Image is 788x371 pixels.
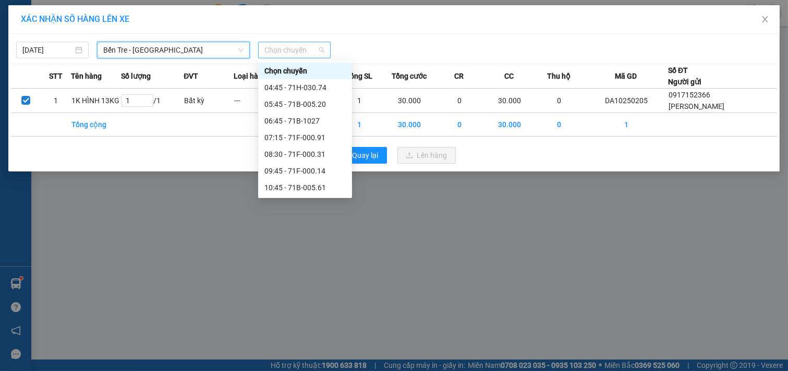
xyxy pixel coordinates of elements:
[484,89,535,113] td: 30.000
[334,113,384,137] td: 1
[384,113,434,137] td: 30.000
[334,89,384,113] td: 1
[264,115,346,127] div: 06:45 - 71B-1027
[584,113,668,137] td: 1
[234,70,266,82] span: Loại hàng
[100,32,211,45] div: ANH KHOA
[258,63,352,79] div: Chọn chuyến
[71,89,121,113] td: 1K HÌNH 13KG
[71,70,102,82] span: Tên hàng
[71,113,121,137] td: Tổng cộng
[9,9,92,21] div: Trạm Đông Á
[184,89,234,113] td: Bất kỳ
[264,165,346,177] div: 09:45 - 71F-000.14
[434,113,484,137] td: 0
[392,70,427,82] span: Tổng cước
[9,10,25,21] span: Gửi:
[100,9,211,32] div: [GEOGRAPHIC_DATA]
[434,89,484,113] td: 0
[534,113,584,137] td: 0
[547,70,571,82] span: Thu hộ
[264,132,346,143] div: 07:15 - 71F-000.91
[264,98,346,110] div: 05:45 - 71B-005.20
[264,182,346,193] div: 10:45 - 71B-005.61
[397,147,456,164] button: uploadLên hàng
[264,82,346,93] div: 04:45 - 71H-030.74
[234,89,284,113] td: ---
[454,70,464,82] span: CR
[761,15,769,23] span: close
[22,44,73,56] input: 12/10/2025
[264,149,346,160] div: 08:30 - 71F-000.31
[238,47,244,53] span: down
[353,150,379,161] span: Quay lại
[184,70,198,82] span: ĐVT
[21,14,129,24] span: XÁC NHẬN SỐ HÀNG LÊN XE
[121,89,184,113] td: / 1
[9,21,92,34] div: [PERSON_NAME]
[584,89,668,113] td: DA10250205
[750,5,780,34] button: Close
[384,89,434,113] td: 30.000
[346,70,372,82] span: Tổng SL
[333,147,387,164] button: rollbackQuay lại
[615,70,637,82] span: Mã GD
[264,65,346,77] div: Chọn chuyến
[484,113,535,137] td: 30.000
[49,70,63,82] span: STT
[534,89,584,113] td: 0
[103,42,244,58] span: Bến Tre - Sài Gòn
[504,70,514,82] span: CC
[668,65,701,88] div: Số ĐT Người gửi
[98,66,212,91] div: 30.000
[121,70,151,82] span: Số lượng
[264,42,324,58] span: Chọn chuyến
[98,66,172,90] span: Chưa [PERSON_NAME] :
[669,102,724,110] span: [PERSON_NAME]
[41,89,70,113] td: 1
[100,9,125,20] span: Nhận:
[669,91,710,99] span: 0917152366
